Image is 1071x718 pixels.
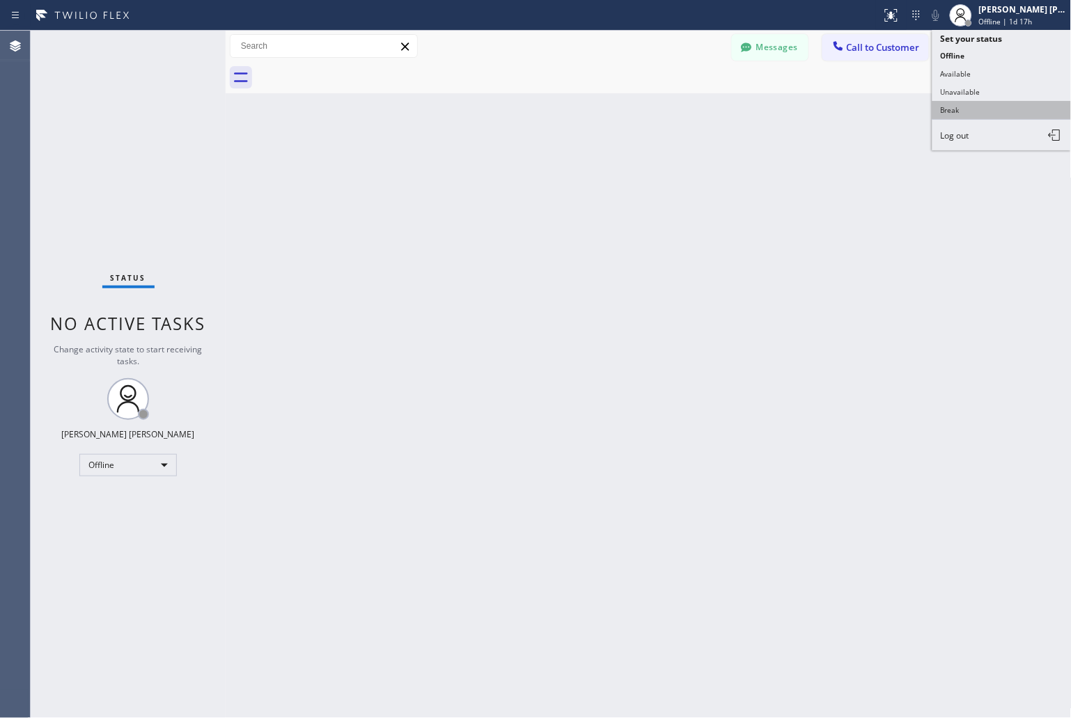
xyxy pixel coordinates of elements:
button: Messages [732,34,808,61]
span: Offline | 1d 17h [979,17,1033,26]
span: Status [111,273,146,283]
input: Search [230,35,417,57]
button: Mute [926,6,946,25]
button: Call to Customer [822,34,929,61]
div: [PERSON_NAME] [PERSON_NAME] [979,3,1067,15]
span: No active tasks [51,312,206,335]
div: [PERSON_NAME] [PERSON_NAME] [62,428,195,440]
span: Call to Customer [847,41,920,54]
div: Offline [79,454,177,476]
span: Change activity state to start receiving tasks. [54,343,203,367]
